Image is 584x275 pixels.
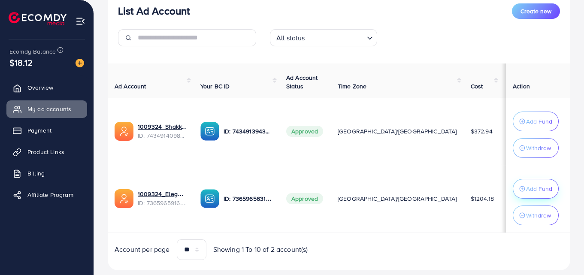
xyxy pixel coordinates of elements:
span: Your BC ID [200,82,230,91]
button: Withdraw [513,205,559,225]
span: ID: 7434914098950799361 [138,131,187,140]
iframe: Chat [548,236,578,269]
img: ic-ba-acc.ded83a64.svg [200,189,219,208]
p: ID: 7434913943245914129 [224,126,272,136]
span: [GEOGRAPHIC_DATA]/[GEOGRAPHIC_DATA] [338,127,457,136]
span: My ad accounts [27,105,71,113]
span: Ad Account Status [286,73,318,91]
span: Affiliate Program [27,190,73,199]
h3: List Ad Account [118,5,190,17]
a: Affiliate Program [6,186,87,203]
a: Product Links [6,143,87,160]
span: Cost [471,82,483,91]
span: All status [275,32,307,44]
span: Billing [27,169,45,178]
p: Add Fund [526,184,552,194]
span: $1204.18 [471,194,494,203]
a: Payment [6,122,87,139]
img: ic-ads-acc.e4c84228.svg [115,189,133,208]
button: Add Fund [513,112,559,131]
img: ic-ba-acc.ded83a64.svg [200,122,219,141]
p: Add Fund [526,116,552,127]
span: Payment [27,126,51,135]
a: My ad accounts [6,100,87,118]
input: Search for option [308,30,363,44]
div: <span class='underline'>1009324_Elegant Wear_1715022604811</span></br>7365965916192112656 [138,190,187,207]
span: Approved [286,193,323,204]
span: Overview [27,83,53,92]
button: Create new [512,3,560,19]
a: 1009324_Elegant Wear_1715022604811 [138,190,187,198]
div: Search for option [270,29,377,46]
span: $18.12 [9,56,33,69]
span: Product Links [27,148,64,156]
span: $372.94 [471,127,493,136]
span: Account per page [115,245,170,254]
span: Showing 1 To 10 of 2 account(s) [213,245,308,254]
a: Overview [6,79,87,96]
span: Ad Account [115,82,146,91]
img: logo [9,12,67,25]
button: Withdraw [513,138,559,158]
span: Time Zone [338,82,366,91]
img: ic-ads-acc.e4c84228.svg [115,122,133,141]
span: [GEOGRAPHIC_DATA]/[GEOGRAPHIC_DATA] [338,194,457,203]
span: Approved [286,126,323,137]
span: Ecomdy Balance [9,47,56,56]
p: ID: 7365965631474204673 [224,193,272,204]
p: Withdraw [526,143,551,153]
p: Withdraw [526,210,551,221]
img: image [76,59,84,67]
button: Add Fund [513,179,559,199]
img: menu [76,16,85,26]
div: <span class='underline'>1009324_Shakka_1731075849517</span></br>7434914098950799361 [138,122,187,140]
span: Action [513,82,530,91]
span: ID: 7365965916192112656 [138,199,187,207]
a: Billing [6,165,87,182]
span: Create new [520,7,551,15]
a: 1009324_Shakka_1731075849517 [138,122,187,131]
